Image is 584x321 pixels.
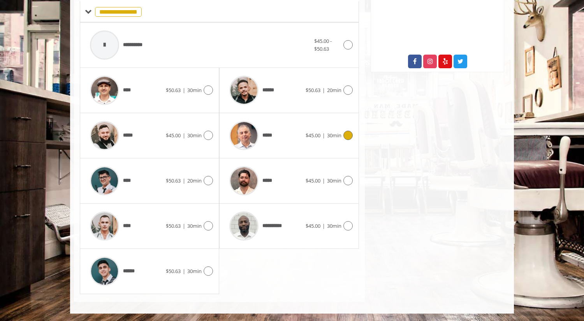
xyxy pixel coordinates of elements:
[187,268,202,275] span: 30min
[306,132,320,139] span: $45.00
[183,177,185,184] span: |
[322,222,325,229] span: |
[327,87,341,94] span: 20min
[306,87,320,94] span: $50.63
[322,177,325,184] span: |
[166,222,181,229] span: $50.63
[187,177,202,184] span: 20min
[327,132,341,139] span: 30min
[183,87,185,94] span: |
[306,222,320,229] span: $45.00
[187,222,202,229] span: 30min
[187,132,202,139] span: 30min
[306,177,320,184] span: $45.00
[187,87,202,94] span: 30min
[183,268,185,275] span: |
[322,87,325,94] span: |
[183,222,185,229] span: |
[327,222,341,229] span: 30min
[166,132,181,139] span: $45.00
[183,132,185,139] span: |
[322,132,325,139] span: |
[327,177,341,184] span: 30min
[166,87,181,94] span: $50.63
[314,37,332,53] span: $45.00 - $50.63
[166,177,181,184] span: $50.63
[166,268,181,275] span: $50.63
